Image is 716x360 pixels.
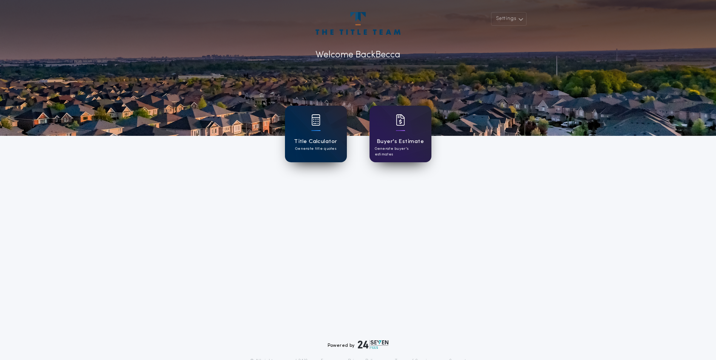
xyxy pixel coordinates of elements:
img: logo [358,340,389,349]
p: Generate title quotes [295,146,336,152]
h1: Title Calculator [294,137,337,146]
p: Welcome Back Becca [316,48,400,62]
div: Powered by [328,340,389,349]
p: Generate buyer's estimates [375,146,426,157]
button: Settings [491,12,527,26]
img: card icon [311,114,320,126]
a: card iconTitle CalculatorGenerate title quotes [285,106,347,162]
img: account-logo [316,12,400,35]
img: card icon [396,114,405,126]
h1: Buyer's Estimate [377,137,424,146]
a: card iconBuyer's EstimateGenerate buyer's estimates [370,106,431,162]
